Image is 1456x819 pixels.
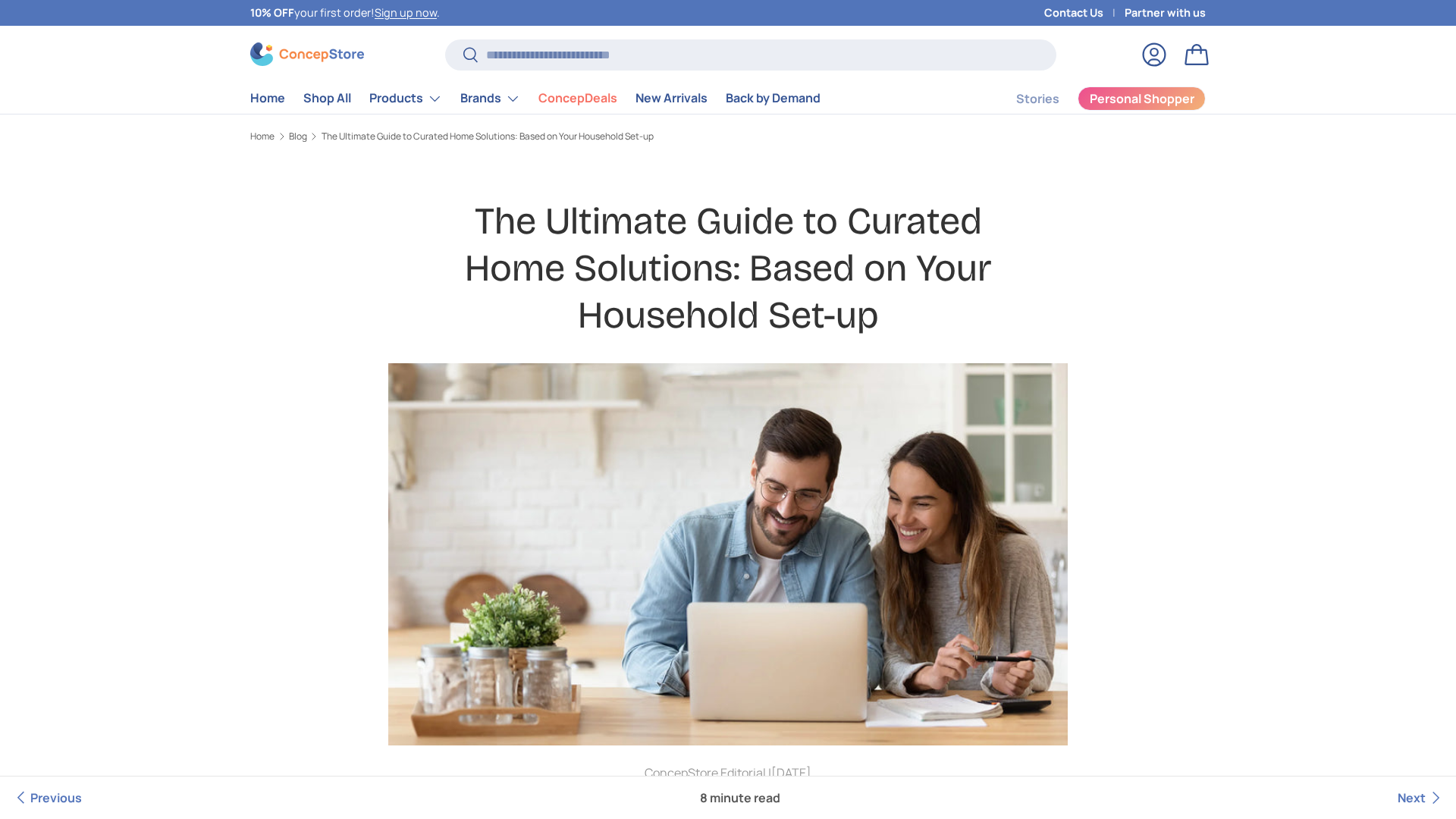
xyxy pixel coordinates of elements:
a: Sign up now [375,5,437,20]
p: ConcepStore Editorial | [437,764,1019,782]
nav: Secondary [980,83,1206,114]
summary: Brands [451,83,529,114]
a: Personal Shopper [1078,86,1206,111]
a: Next [1398,777,1444,819]
summary: Products [360,83,451,114]
a: The Ultimate Guide to Curated Home Solutions: Based on Your Household Set-up [322,132,654,141]
time: [DATE] [771,764,811,781]
span: Personal Shopper [1090,93,1194,105]
a: Products [369,83,442,114]
nav: Primary [250,83,821,114]
a: Blog [289,132,307,141]
img: ConcepStore [250,42,364,66]
nav: Breadcrumbs [250,130,1206,143]
a: Home [250,83,285,113]
a: New Arrivals [635,83,708,113]
span: Next [1398,789,1426,806]
a: Partner with us [1125,5,1206,21]
a: Stories [1016,84,1059,114]
span: 8 minute read [688,777,792,819]
a: Brands [460,83,520,114]
strong: 10% OFF [250,5,294,20]
a: Contact Us [1044,5,1125,21]
span: Previous [30,789,82,806]
a: Home [250,132,275,141]
img: couple-planning-something-concepstore-eguide [388,363,1068,745]
a: ConcepDeals [538,83,617,113]
h1: The Ultimate Guide to Curated Home Solutions: Based on Your Household Set-up [437,198,1019,340]
a: Previous [12,777,82,819]
a: Back by Demand [726,83,821,113]
a: Shop All [303,83,351,113]
p: your first order! . [250,5,440,21]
